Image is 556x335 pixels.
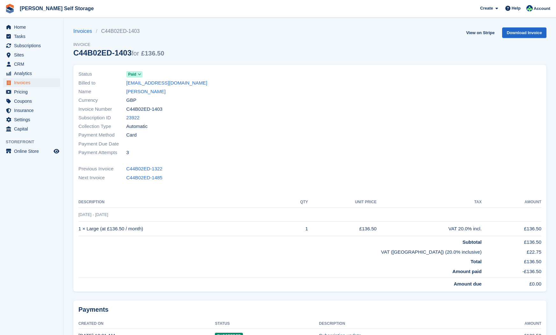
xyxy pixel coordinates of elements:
h2: Payments [78,306,541,314]
strong: Subtotal [463,239,482,245]
span: Pricing [14,87,52,96]
a: Preview store [53,147,60,155]
span: Analytics [14,69,52,78]
span: CRM [14,60,52,69]
span: C44B02ED-1403 [126,106,162,113]
span: Help [512,5,521,11]
span: Home [14,23,52,32]
span: Payment Attempts [78,149,126,156]
span: Card [126,131,137,139]
td: -£136.50 [482,265,541,278]
a: Invoices [73,27,96,35]
span: Payment Method [78,131,126,139]
span: Previous Invoice [78,165,126,173]
a: menu [3,69,60,78]
span: Invoices [14,78,52,87]
span: Paid [128,71,136,77]
a: Download Invoice [502,27,546,38]
td: £0.00 [482,278,541,288]
a: C44B02ED-1485 [126,174,162,182]
a: menu [3,41,60,50]
td: £136.50 [482,256,541,265]
th: Status [215,319,319,329]
a: [PERSON_NAME] [126,88,165,95]
span: GBP [126,97,136,104]
a: menu [3,32,60,41]
span: Subscriptions [14,41,52,50]
th: QTY [283,197,308,207]
a: menu [3,97,60,106]
th: Description [78,197,283,207]
strong: Total [471,259,482,264]
a: menu [3,23,60,32]
nav: breadcrumbs [73,27,164,35]
span: Next Invoice [78,174,126,182]
a: menu [3,115,60,124]
span: for [132,50,139,57]
a: menu [3,78,60,87]
a: menu [3,124,60,133]
th: Tax [377,197,482,207]
td: VAT ([GEOGRAPHIC_DATA]) (20.0% inclusive) [78,246,482,256]
span: Capital [14,124,52,133]
div: C44B02ED-1403 [73,48,164,57]
span: Storefront [6,139,63,145]
a: Paid [126,71,143,78]
span: Tasks [14,32,52,41]
a: 23922 [126,114,140,122]
span: Automatic [126,123,148,130]
span: Name [78,88,126,95]
strong: Amount paid [452,269,482,274]
td: £22.75 [482,246,541,256]
img: stora-icon-8386f47178a22dfd0bd8f6a31ec36ba5ce8667c1dd55bd0f319d3a0aa187defe.svg [5,4,15,13]
td: £136.50 [482,236,541,246]
span: £136.50 [141,50,164,57]
a: C44B02ED-1322 [126,165,162,173]
a: [PERSON_NAME] Self Storage [17,3,96,14]
th: Created On [78,319,215,329]
span: 3 [126,149,129,156]
span: Status [78,71,126,78]
a: menu [3,87,60,96]
strong: Amount due [454,281,482,287]
th: Unit Price [308,197,377,207]
a: menu [3,147,60,156]
td: £136.50 [482,222,541,236]
span: Collection Type [78,123,126,130]
span: Account [534,5,550,12]
img: Dafydd Pritchard [526,5,533,11]
th: Amount [482,197,541,207]
span: Sites [14,50,52,59]
td: 1 × Large (at £136.50 / month) [78,222,283,236]
th: Description [319,319,477,329]
span: Subscription ID [78,114,126,122]
td: £136.50 [308,222,377,236]
td: 1 [283,222,308,236]
span: Currency [78,97,126,104]
span: [DATE] - [DATE] [78,212,108,217]
th: Amount [477,319,541,329]
span: Settings [14,115,52,124]
span: Insurance [14,106,52,115]
a: menu [3,50,60,59]
span: Invoice [73,41,164,48]
span: Online Store [14,147,52,156]
a: [EMAIL_ADDRESS][DOMAIN_NAME] [126,79,207,87]
a: View on Stripe [464,27,497,38]
div: VAT 20.0% incl. [377,225,482,233]
a: menu [3,106,60,115]
span: Create [480,5,493,11]
span: Invoice Number [78,106,126,113]
a: menu [3,60,60,69]
span: Billed to [78,79,126,87]
span: Payment Due Date [78,140,126,148]
span: Coupons [14,97,52,106]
